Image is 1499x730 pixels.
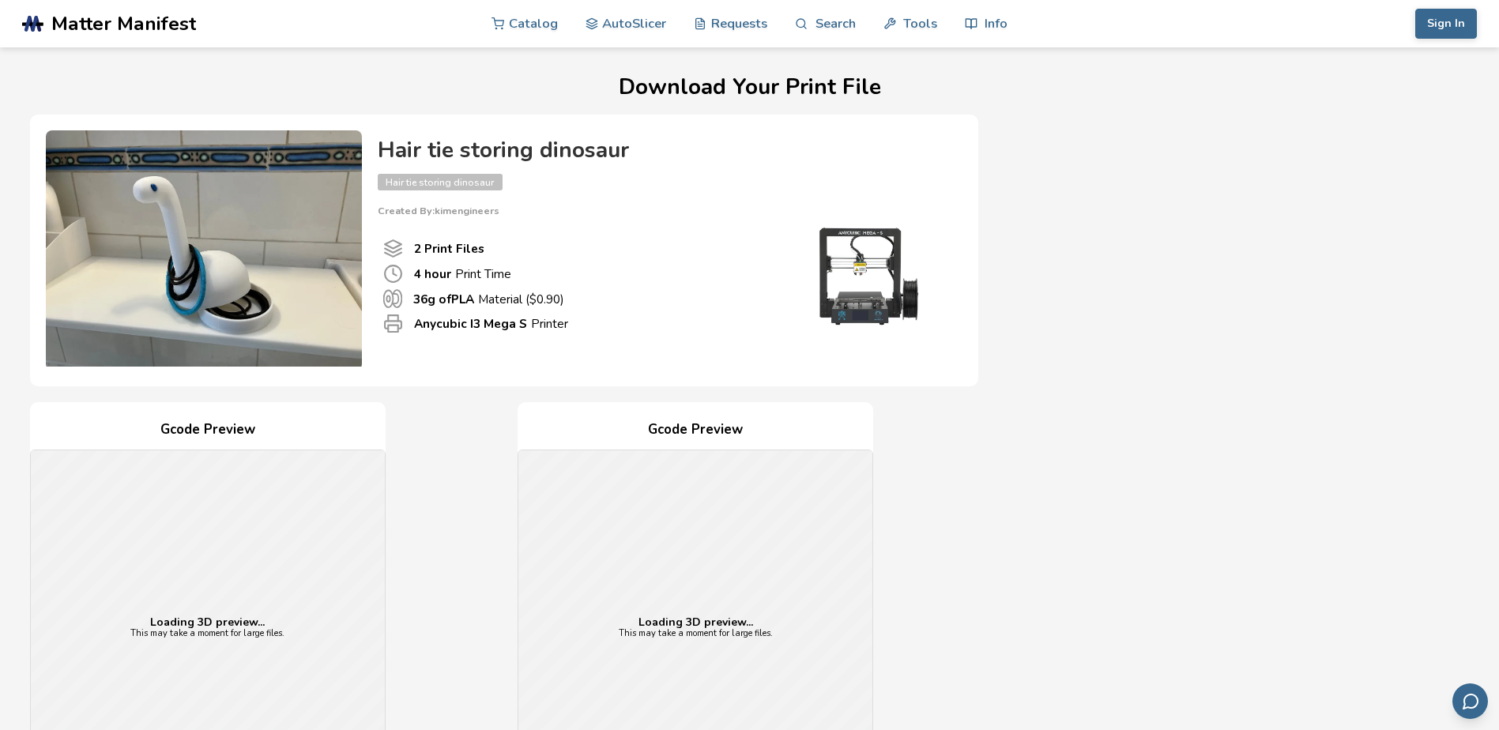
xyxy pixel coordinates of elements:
[789,216,947,335] img: Printer
[413,291,564,307] p: Material ($ 0.90 )
[619,616,773,629] p: Loading 3D preview...
[30,75,1469,100] h1: Download Your Print File
[378,138,947,163] h4: Hair tie storing dinosaur
[1415,9,1477,39] button: Sign In
[383,264,403,284] span: Print Time
[414,315,527,332] b: Anycubic I3 Mega S
[130,629,284,639] p: This may take a moment for large files.
[414,265,511,282] p: Print Time
[414,265,451,282] b: 4 hour
[378,205,947,216] p: Created By: kimengineers
[619,629,773,639] p: This may take a moment for large files.
[130,616,284,629] p: Loading 3D preview...
[51,13,196,35] span: Matter Manifest
[414,240,484,257] b: 2 Print Files
[518,418,873,442] h4: Gcode Preview
[46,130,362,367] img: Product
[383,289,402,308] span: Material Used
[378,174,503,190] span: Hair tie storing dinosaur
[414,315,568,332] p: Printer
[1452,683,1488,719] button: Send feedback via email
[383,239,403,258] span: Number Of Print files
[413,291,474,307] b: 36 g of PLA
[383,314,403,333] span: Printer
[30,418,386,442] h4: Gcode Preview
